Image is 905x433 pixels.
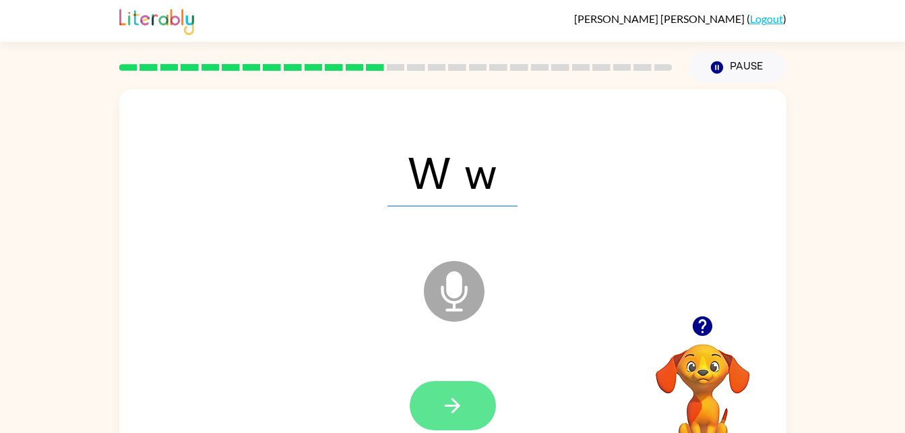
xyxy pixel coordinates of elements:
[119,5,194,35] img: Literably
[574,12,786,25] div: ( )
[574,12,747,25] span: [PERSON_NAME] [PERSON_NAME]
[689,52,786,83] button: Pause
[387,136,518,206] span: W w
[750,12,783,25] a: Logout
